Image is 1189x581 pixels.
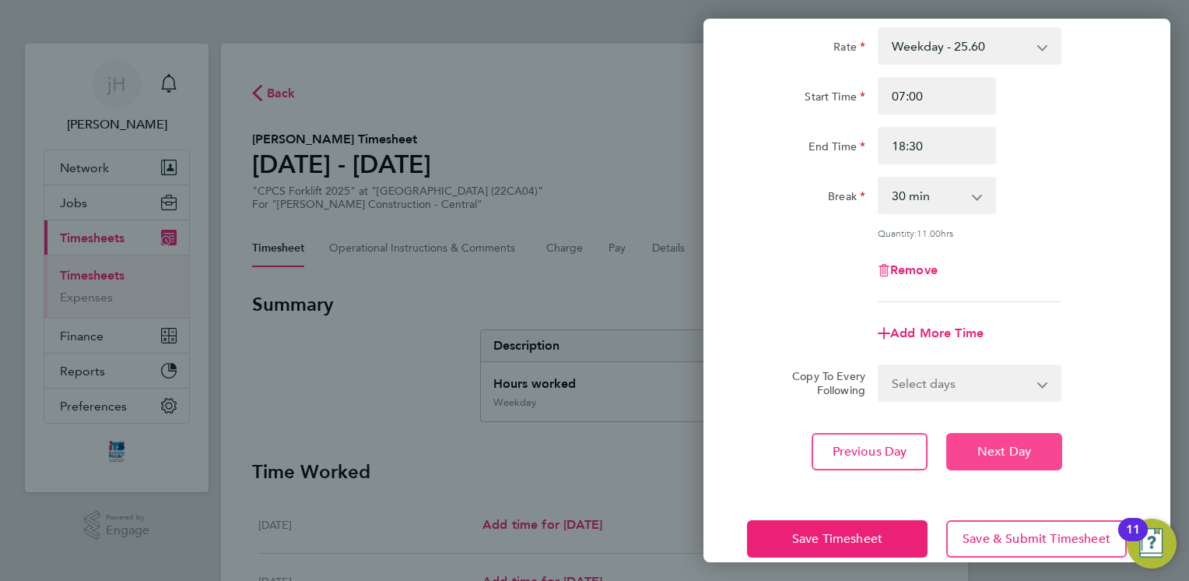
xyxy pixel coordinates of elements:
[792,531,882,547] span: Save Timesheet
[808,139,865,158] label: End Time
[833,444,907,460] span: Previous Day
[780,369,865,397] label: Copy To Every Following
[1127,519,1177,569] button: Open Resource Center, 11 new notifications
[878,227,1061,239] div: Quantity: hrs
[878,127,996,164] input: E.g. 18:00
[946,520,1127,558] button: Save & Submit Timesheet
[946,433,1062,470] button: Next Day
[833,40,865,58] label: Rate
[917,227,941,239] span: 11.00
[878,77,996,114] input: E.g. 08:00
[805,90,865,108] label: Start Time
[828,189,865,208] label: Break
[977,444,1031,460] span: Next Day
[878,264,938,276] button: Remove
[747,520,928,558] button: Save Timesheet
[890,326,984,340] span: Add More Time
[878,327,984,340] button: Add More Time
[890,262,938,277] span: Remove
[963,531,1110,547] span: Save & Submit Timesheet
[812,433,928,470] button: Previous Day
[1126,530,1140,550] div: 11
